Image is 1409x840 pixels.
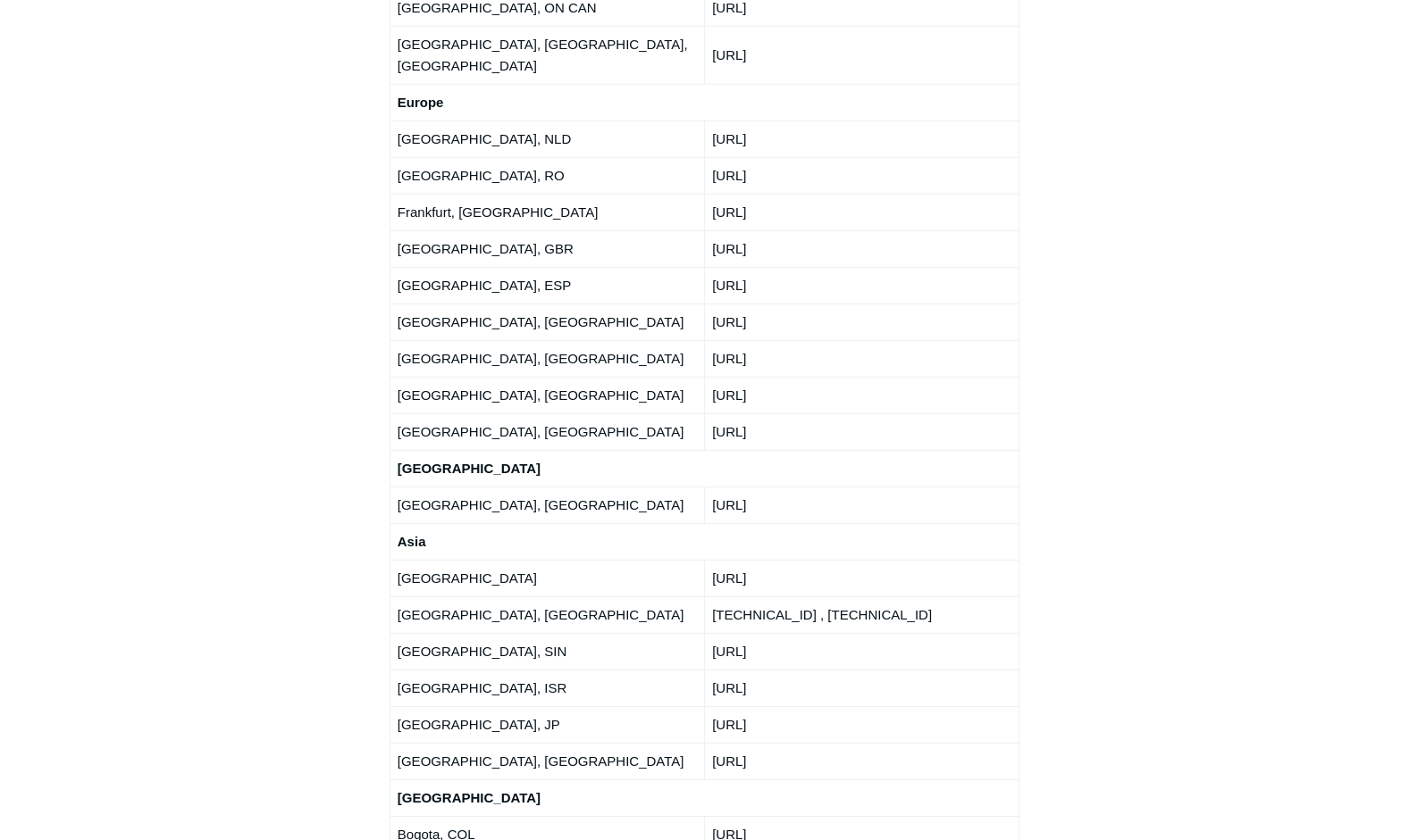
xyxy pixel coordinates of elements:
[390,596,704,633] td: [GEOGRAPHIC_DATA], [GEOGRAPHIC_DATA]
[704,194,1019,230] td: [URL]
[390,670,704,706] td: [GEOGRAPHIC_DATA], ISR
[390,230,704,267] td: [GEOGRAPHIC_DATA], GBR
[704,26,1019,84] td: [URL]
[390,633,704,670] td: [GEOGRAPHIC_DATA], SIN
[390,743,704,779] td: [GEOGRAPHIC_DATA], [GEOGRAPHIC_DATA]
[704,670,1019,706] td: [URL]
[704,413,1019,450] td: [URL]
[390,121,704,157] td: [GEOGRAPHIC_DATA], NLD
[390,487,704,523] td: [GEOGRAPHIC_DATA], [GEOGRAPHIC_DATA]
[704,633,1019,670] td: [URL]
[704,487,1019,523] td: [URL]
[398,95,444,110] strong: Europe
[390,194,704,230] td: Frankfurt, [GEOGRAPHIC_DATA]
[704,157,1019,194] td: [URL]
[704,743,1019,779] td: [URL]
[398,534,426,549] strong: Asia
[390,413,704,450] td: [GEOGRAPHIC_DATA], [GEOGRAPHIC_DATA]
[390,267,704,304] td: [GEOGRAPHIC_DATA], ESP
[704,230,1019,267] td: [URL]
[390,157,704,194] td: [GEOGRAPHIC_DATA], RO
[390,706,704,743] td: [GEOGRAPHIC_DATA], JP
[704,377,1019,413] td: [URL]
[390,340,704,377] td: [GEOGRAPHIC_DATA], [GEOGRAPHIC_DATA]
[398,790,541,805] strong: [GEOGRAPHIC_DATA]
[390,304,704,340] td: [GEOGRAPHIC_DATA], [GEOGRAPHIC_DATA]
[704,340,1019,377] td: [URL]
[704,596,1019,633] td: [TECHNICAL_ID] , [TECHNICAL_ID]
[704,267,1019,304] td: [URL]
[390,377,704,413] td: [GEOGRAPHIC_DATA], [GEOGRAPHIC_DATA]
[390,560,704,596] td: [GEOGRAPHIC_DATA]
[704,121,1019,157] td: [URL]
[704,706,1019,743] td: [URL]
[390,26,704,84] td: [GEOGRAPHIC_DATA], [GEOGRAPHIC_DATA], [GEOGRAPHIC_DATA]
[704,304,1019,340] td: [URL]
[398,461,541,476] strong: [GEOGRAPHIC_DATA]
[704,560,1019,596] td: [URL]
